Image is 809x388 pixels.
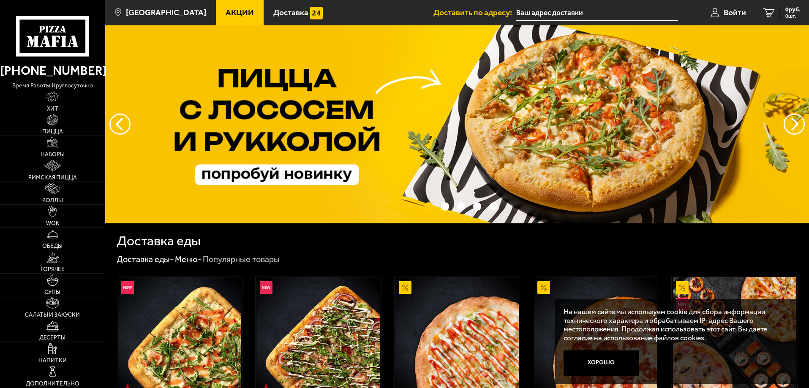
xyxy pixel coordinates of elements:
[537,281,550,294] img: Акционный
[44,289,60,295] span: Супы
[260,281,272,294] img: Новинка
[490,202,498,210] button: точки переключения
[226,8,254,16] span: Акции
[516,5,678,21] input: Ваш адрес доставки
[109,114,131,135] button: следующий
[42,198,63,203] span: Роллы
[117,234,201,248] h1: Доставка еды
[25,312,80,318] span: Салаты и закуски
[676,298,689,311] img: Новинка
[203,254,280,265] div: Популярные товары
[38,358,67,364] span: Напитки
[47,106,58,112] span: Хит
[399,281,411,294] img: Акционный
[41,266,65,272] span: Горячее
[42,129,63,135] span: Пицца
[425,202,433,210] button: точки переключения
[676,281,689,294] img: Акционный
[785,14,801,19] span: 0 шт.
[784,114,805,135] button: предыдущий
[126,8,206,16] span: [GEOGRAPHIC_DATA]
[175,254,202,264] a: Меню-
[473,202,481,210] button: точки переключения
[441,202,449,210] button: точки переключения
[273,8,308,16] span: Доставка
[28,175,77,181] span: Римская пицца
[39,335,65,341] span: Десерты
[724,8,746,16] span: Войти
[41,152,65,157] span: Наборы
[433,8,516,16] span: Доставить по адресу:
[564,350,640,376] button: Хорошо
[26,381,79,387] span: Дополнительно
[121,281,134,294] img: Новинка
[310,7,323,19] img: 15daf4d41897b9f0e9f617042186c801.svg
[564,307,784,342] p: На нашем сайте мы используем cookie для сбора информации технического характера и обрабатываем IP...
[785,7,801,13] span: 0 руб.
[42,243,63,249] span: Обеды
[457,202,465,210] button: точки переключения
[117,254,174,264] a: Доставка еды-
[46,220,59,226] span: WOK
